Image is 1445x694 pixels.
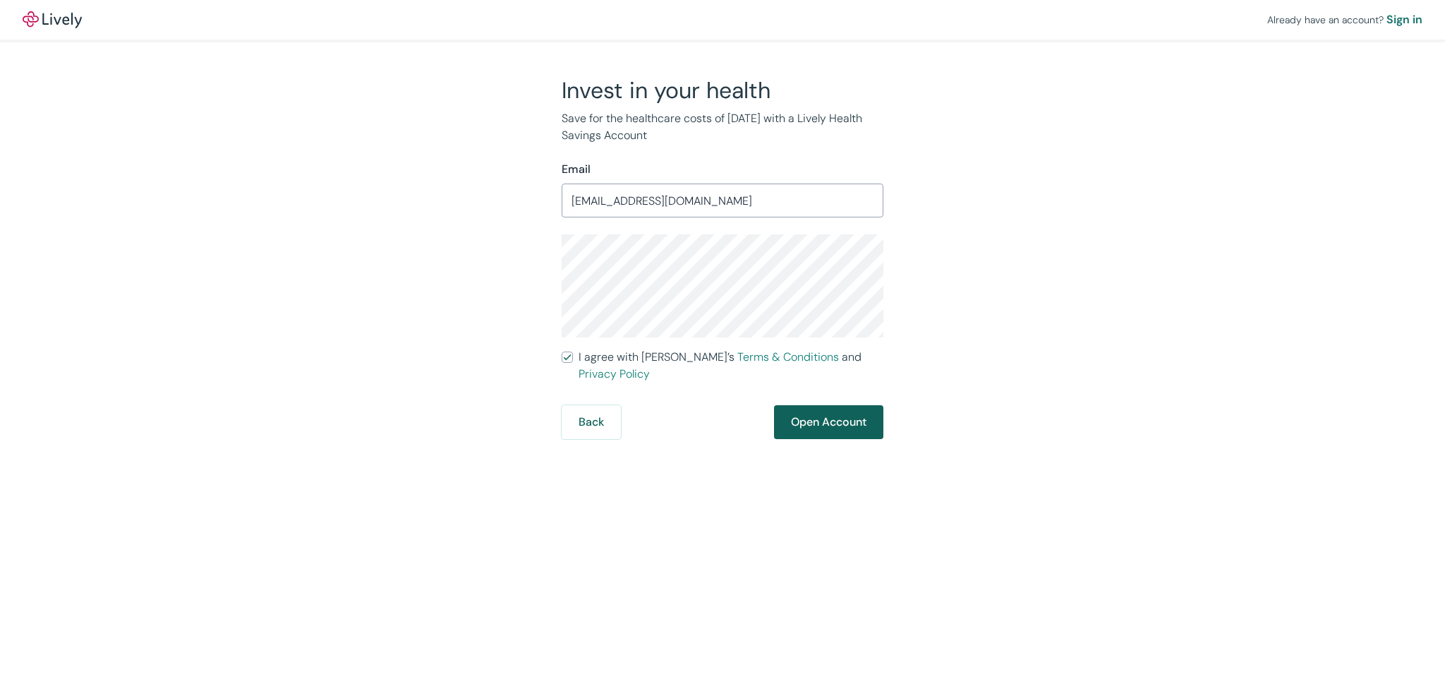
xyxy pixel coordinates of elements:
[1386,11,1422,28] a: Sign in
[562,76,883,104] h2: Invest in your health
[562,161,591,178] label: Email
[23,11,82,28] a: LivelyLively
[1267,11,1422,28] div: Already have an account?
[737,349,839,364] a: Terms & Conditions
[579,366,650,381] a: Privacy Policy
[23,11,82,28] img: Lively
[579,349,883,383] span: I agree with [PERSON_NAME]’s and
[562,110,883,144] p: Save for the healthcare costs of [DATE] with a Lively Health Savings Account
[562,405,621,439] button: Back
[774,405,883,439] button: Open Account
